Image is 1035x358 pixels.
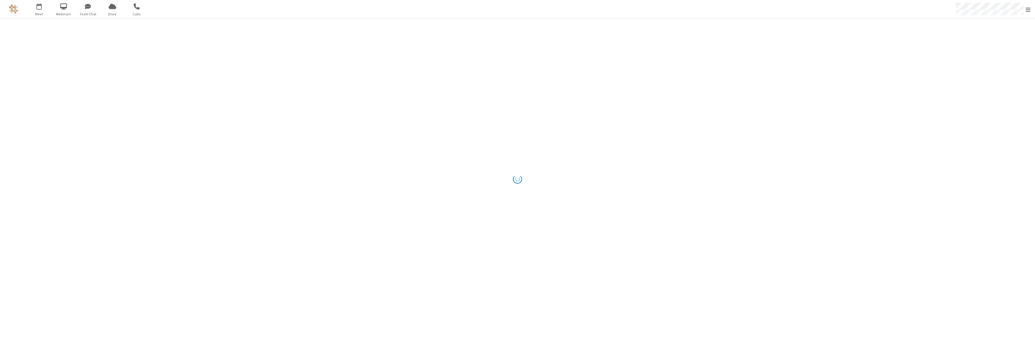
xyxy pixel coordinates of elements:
img: QA Selenium DO NOT DELETE OR CHANGE [9,5,18,14]
span: Meet [28,11,51,17]
span: Drive [101,11,124,17]
span: Webinars [52,11,75,17]
iframe: Chat [1020,342,1030,354]
span: Team Chat [77,11,99,17]
span: Calls [125,11,148,17]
